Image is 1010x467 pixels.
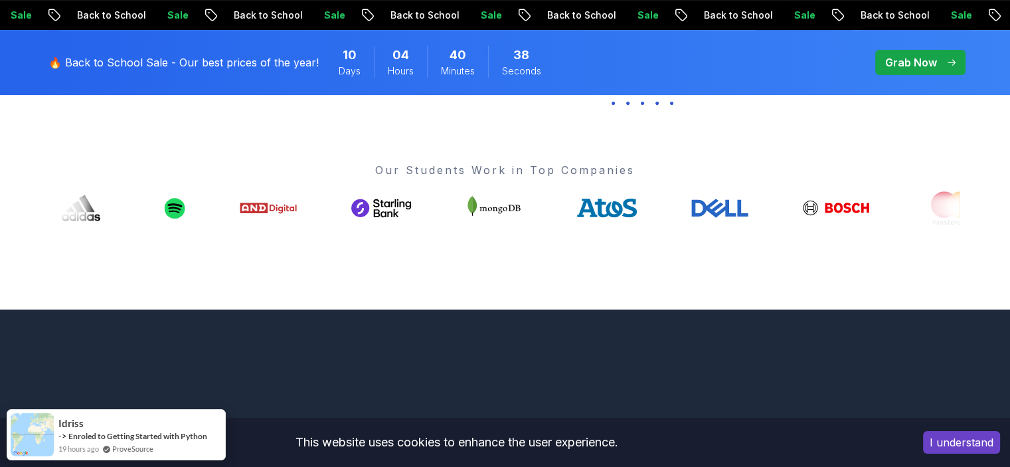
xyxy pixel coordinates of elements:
p: Our Students Work in Top Companies [51,162,960,178]
button: Accept cookies [923,431,1000,454]
p: Back to School [875,9,966,22]
span: -> [58,430,67,441]
p: Sale [652,9,695,22]
p: Sale [25,9,68,22]
a: ProveSource [112,443,153,454]
p: 🔥 Back to School Sale - Our best prices of the year! [48,54,319,70]
p: Back to School [718,9,809,22]
span: 4 Hours [392,46,409,64]
span: idriss [58,418,84,429]
p: Sale [809,9,851,22]
p: Sale [182,9,224,22]
p: Back to School [92,9,182,22]
span: 10 Days [343,46,357,64]
span: 38 Seconds [513,46,529,64]
span: 19 hours ago [58,443,99,454]
div: This website uses cookies to enhance the user experience. [10,428,903,457]
p: Sale [966,9,1008,22]
p: Sale [495,9,538,22]
a: Enroled to Getting Started with Python [68,431,207,441]
span: Days [339,64,361,78]
span: 40 Minutes [450,46,466,64]
p: Back to School [562,9,652,22]
img: provesource social proof notification image [11,413,54,456]
p: Back to School [405,9,495,22]
span: Hours [388,64,414,78]
p: Grab Now [885,54,937,70]
span: Minutes [441,64,475,78]
p: Back to School [248,9,339,22]
span: Seconds [502,64,541,78]
p: Sale [339,9,381,22]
